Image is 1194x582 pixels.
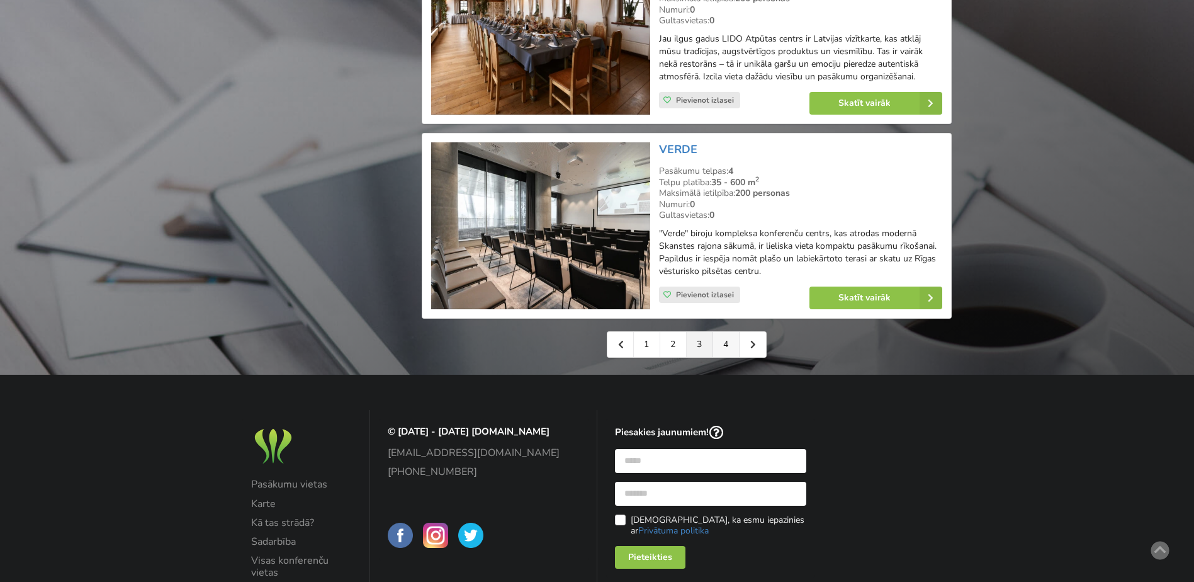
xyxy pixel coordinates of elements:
[388,447,580,459] a: [EMAIL_ADDRESS][DOMAIN_NAME]
[659,188,942,199] div: Maksimālā ietilpība:
[615,426,807,440] p: Piesakies jaunumiem!
[711,176,759,188] strong: 35 - 600 m
[676,290,734,300] span: Pievienot izlasei
[713,332,740,357] a: 4
[638,525,709,537] a: Privātuma politika
[615,546,685,569] div: Pieteikties
[676,95,734,105] span: Pievienot izlasei
[659,210,942,221] div: Gultasvietas:
[251,555,352,578] a: Visas konferenču vietas
[659,15,942,26] div: Gultasvietas:
[659,33,942,83] p: Jau ilgus gadus LIDO Atpūtas centrs ir Latvijas vizītkarte, kas atklāj mūsu tradīcijas, augstvērt...
[431,142,650,309] img: Konferenču centrs | Rīga | VERDE
[615,515,807,536] label: [DEMOGRAPHIC_DATA], ka esmu iepazinies ar
[388,426,580,438] p: © [DATE] - [DATE] [DOMAIN_NAME]
[659,199,942,210] div: Numuri:
[659,227,942,278] p: "Verde" biroju kompleksa konferenču centrs, kas atrodas modernā Skanstes rajona sākumā, ir lielis...
[809,92,942,115] a: Skatīt vairāk
[388,523,413,548] img: BalticMeetingRooms on Facebook
[728,165,733,177] strong: 4
[755,174,759,184] sup: 2
[458,523,483,548] img: BalticMeetingRooms on Twitter
[659,4,942,16] div: Numuri:
[690,198,695,210] strong: 0
[659,142,697,157] a: VERDE
[809,287,942,309] a: Skatīt vairāk
[659,177,942,188] div: Telpu platība:
[709,14,714,26] strong: 0
[634,332,660,357] a: 1
[251,498,352,510] a: Karte
[251,517,352,528] a: Kā tas strādā?
[388,466,580,477] a: [PHONE_NUMBER]
[660,332,687,357] a: 2
[251,536,352,547] a: Sadarbība
[735,187,790,199] strong: 200 personas
[659,166,942,177] div: Pasākumu telpas:
[423,523,448,548] img: BalticMeetingRooms on Instagram
[687,332,713,357] a: 3
[690,4,695,16] strong: 0
[251,426,295,467] img: Baltic Meeting Rooms
[709,209,714,221] strong: 0
[251,479,352,490] a: Pasākumu vietas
